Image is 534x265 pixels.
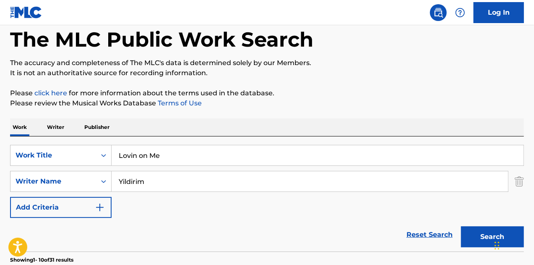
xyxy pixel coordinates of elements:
[44,118,67,136] p: Writer
[16,176,91,186] div: Writer Name
[455,8,465,18] img: help
[16,150,91,160] div: Work Title
[156,99,202,107] a: Terms of Use
[34,89,67,97] a: click here
[492,225,534,265] iframe: Chat Widget
[515,171,524,192] img: Delete Criterion
[95,202,105,213] img: 9d2ae6d4665cec9f34b9.svg
[10,27,313,52] h1: The MLC Public Work Search
[495,233,500,258] div: Drag
[10,88,524,98] p: Please for more information about the terms used in the database.
[10,197,112,218] button: Add Criteria
[10,68,524,78] p: It is not an authoritative source for recording information.
[474,2,524,23] a: Log In
[10,6,42,18] img: MLC Logo
[82,118,112,136] p: Publisher
[452,4,469,21] div: Help
[10,98,524,108] p: Please review the Musical Works Database
[461,226,524,247] button: Search
[430,4,447,21] a: Public Search
[10,118,29,136] p: Work
[10,256,73,264] p: Showing 1 - 10 of 31 results
[10,145,524,252] form: Search Form
[433,8,443,18] img: search
[402,226,457,244] a: Reset Search
[10,58,524,68] p: The accuracy and completeness of The MLC's data is determined solely by our Members.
